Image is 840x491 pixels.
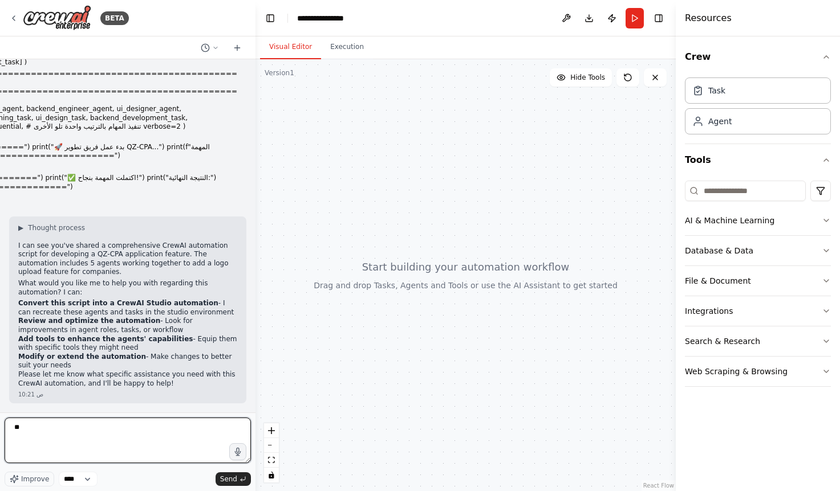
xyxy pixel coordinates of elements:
nav: breadcrumb [297,13,354,24]
button: ▶Thought process [18,223,85,232]
button: File & Document [685,266,831,296]
div: Version 1 [265,68,294,77]
h4: Resources [685,11,732,25]
div: 10:21 ص [18,390,237,399]
strong: Add tools to enhance the agents' capabilities [18,335,193,343]
button: Crew [685,41,831,73]
button: fit view [264,453,279,468]
div: Task [708,85,725,96]
button: Visual Editor [260,35,321,59]
span: Send [220,474,237,484]
div: BETA [100,11,129,25]
button: Hide Tools [550,68,612,87]
button: Improve [5,472,54,486]
button: toggle interactivity [264,468,279,482]
div: Agent [708,116,732,127]
span: Improve [21,474,49,484]
strong: Review and optimize the automation [18,317,160,325]
button: Click to speak your automation idea [229,443,246,460]
button: zoom out [264,438,279,453]
span: Hide Tools [570,73,605,82]
li: - Equip them with specific tools they might need [18,335,237,353]
button: Database & Data [685,236,831,265]
button: AI & Machine Learning [685,206,831,235]
button: Execution [321,35,373,59]
div: Crew [685,73,831,144]
span: Thought process [28,223,85,232]
button: Hide right sidebar [651,10,667,26]
button: Integrations [685,296,831,326]
span: ▶ [18,223,23,232]
a: React Flow attribution [643,482,674,489]
p: What would you like me to help you with regarding this automation? I can: [18,279,237,297]
button: Hide left sidebar [262,10,278,26]
button: Tools [685,144,831,176]
strong: Modify or extend the automation [18,353,146,361]
button: Start a new chat [228,41,246,55]
div: Tools [685,176,831,396]
li: - I can recreate these agents and tasks in the studio environment [18,299,237,317]
div: React Flow controls [264,423,279,482]
strong: Convert this script into a CrewAI Studio automation [18,299,218,307]
p: I can see you've shared a comprehensive CrewAI automation script for developing a QZ-CPA applicat... [18,242,237,277]
button: zoom in [264,423,279,438]
button: Send [216,472,251,486]
button: Switch to previous chat [196,41,224,55]
p: Please let me know what specific assistance you need with this CrewAI automation, and I'll be hap... [18,370,237,388]
img: Logo [23,5,91,31]
button: Search & Research [685,326,831,356]
li: - Make changes to better suit your needs [18,353,237,370]
li: - Look for improvements in agent roles, tasks, or workflow [18,317,237,334]
button: Web Scraping & Browsing [685,357,831,386]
